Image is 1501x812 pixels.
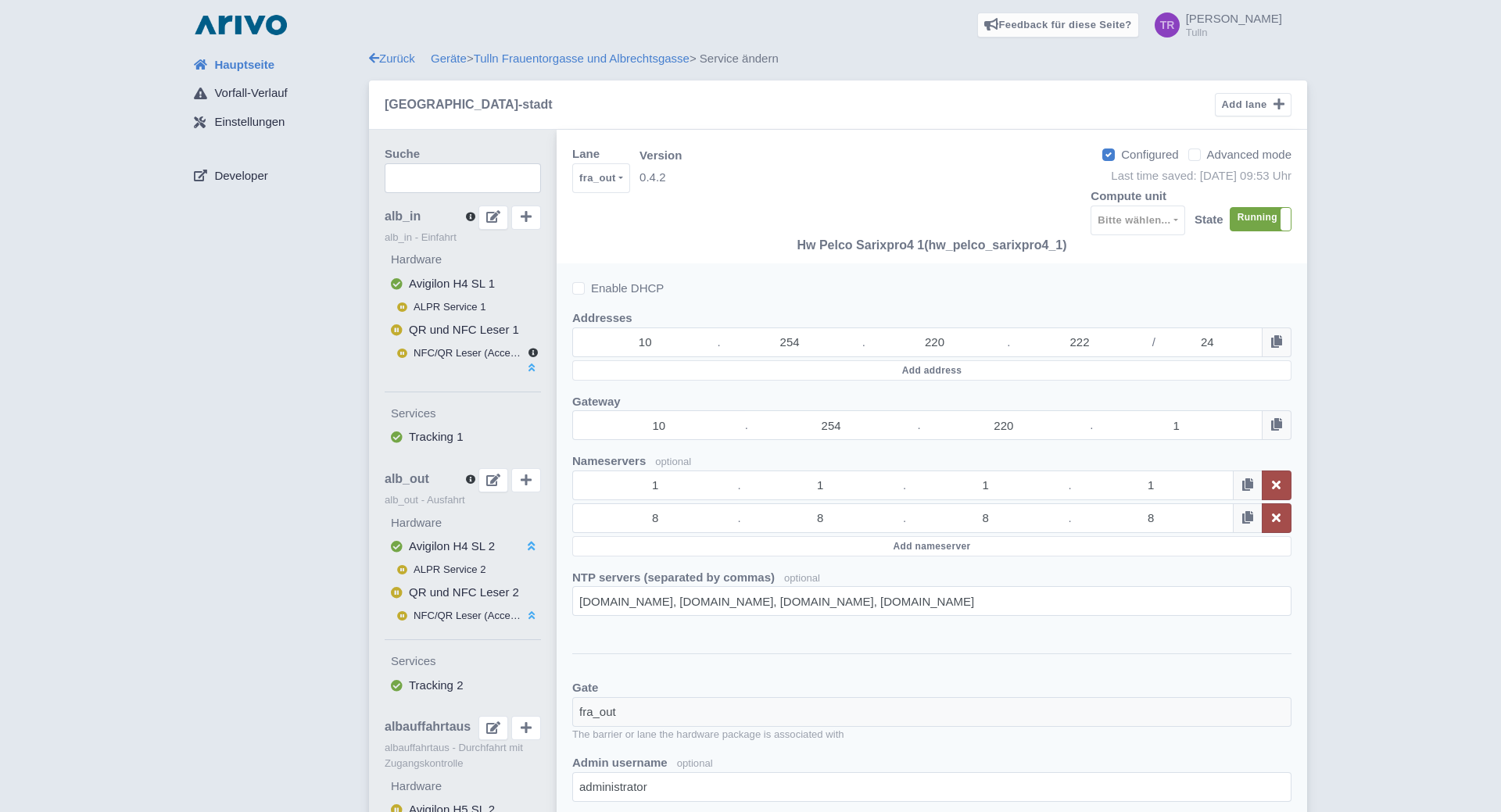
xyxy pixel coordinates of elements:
label: Admin username [572,754,668,772]
label: Compute unit [1091,188,1166,206]
small: albauffahrtaus - Durchfahrt mit Zugangskontrolle [385,740,541,771]
span: NFC/QR Leser (Access IS ATR210) Status 1 [414,347,616,359]
label: NTP servers (separated by commas) [572,569,775,587]
a: Geräte [431,52,467,65]
div: Last time saved: [DATE] 09:53 Uhr [1111,167,1291,185]
button: Add lane [1215,93,1291,117]
label: Hardware [391,778,541,796]
small: alb_in - Einfahrt [385,230,541,245]
button: Avigilon H4 SL 1 [385,272,541,296]
div: RunningStopped [1230,207,1291,231]
button: Add nameserver [572,536,1291,556]
span: Developer [214,167,267,185]
span: optional [784,572,820,584]
small: The barrier or lane the hardware package is associated with [572,727,1291,742]
a: Vorfall-Verlauf [181,79,369,109]
span: QR und NFC Leser 2 [409,585,519,599]
small: alb_out - Ausfahrt [385,492,541,508]
button: Tracking 1 [385,425,541,449]
span: optional [677,757,713,769]
span: NFC/QR Leser (Access IS ATR210) Status 2 [414,610,616,621]
div: > > Service ändern [369,50,1307,68]
span: Hw Pelco Sarixpro4 1 [797,238,924,252]
span: ALPR Service 1 [414,301,486,313]
div: Bitte wählen... [1098,211,1170,230]
img: logo [191,13,291,38]
button: QR und NFC Leser 1 [385,318,541,342]
label: Hardware [391,251,541,269]
a: Hauptseite [181,50,369,80]
span: ALPR Service 2 [414,563,486,575]
span: Version [639,147,682,165]
span: alb_in [385,209,421,224]
button: NFC/QR Leser (Access IS ATR210) Status 1 [385,342,541,379]
span: 0.4.2 [639,165,682,187]
span: Avigilon H4 SL 2 [409,539,495,553]
span: [PERSON_NAME] [1186,12,1282,25]
a: Tulln Frauentorgasse und Albrechtsgasse [474,52,690,65]
span: Einstellungen [214,113,285,131]
a: Zurück [369,52,415,65]
small: Tulln [1186,27,1282,38]
button: Avigilon H4 SL 2 [385,535,541,559]
span: Avigilon H4 SL 1 [409,277,495,290]
button: QR und NFC Leser 2 [385,581,541,605]
button: Tracking 2 [385,674,541,698]
span: albauffahrtaus [385,720,471,734]
label: Services [391,405,541,423]
label: Hardware [391,514,541,532]
label: Running [1231,208,1291,231]
button: ALPR Service 1 [385,296,541,318]
span: Tracking 1 [409,430,463,443]
span: Hauptseite [214,56,274,74]
button: Add address [572,360,1291,381]
label: Services [391,653,541,671]
label: Lane [572,145,600,163]
button: ALPR Service 2 [385,559,541,581]
span: Vorfall-Verlauf [214,84,287,102]
a: Feedback für diese Seite? [977,13,1139,38]
label: Gate [572,679,598,697]
label: Gateway [572,393,621,411]
small: optional [655,456,691,467]
span: Tracking 2 [409,678,463,692]
span: (hw_pelco_sarixpro4_1) [924,238,1066,252]
span: Configured [1121,148,1178,161]
label: Nameservers [572,453,646,470]
span: QR und NFC Leser 1 [409,323,519,336]
span: alb_out [385,472,429,486]
span: Add lane [1222,98,1267,110]
span: Enable DHCP [591,281,664,295]
h5: [GEOGRAPHIC_DATA]-stadt [385,98,553,112]
a: Developer [181,161,369,191]
label: State [1195,211,1223,229]
div: fra_out [579,169,616,188]
a: [PERSON_NAME] Tulln [1145,13,1282,38]
label: Addresses [572,309,632,327]
a: Einstellungen [181,108,369,138]
span: Advanced mode [1207,148,1291,161]
button: NFC/QR Leser (Access IS ATR210) Status 2 [385,605,541,627]
label: Suche [385,145,420,163]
